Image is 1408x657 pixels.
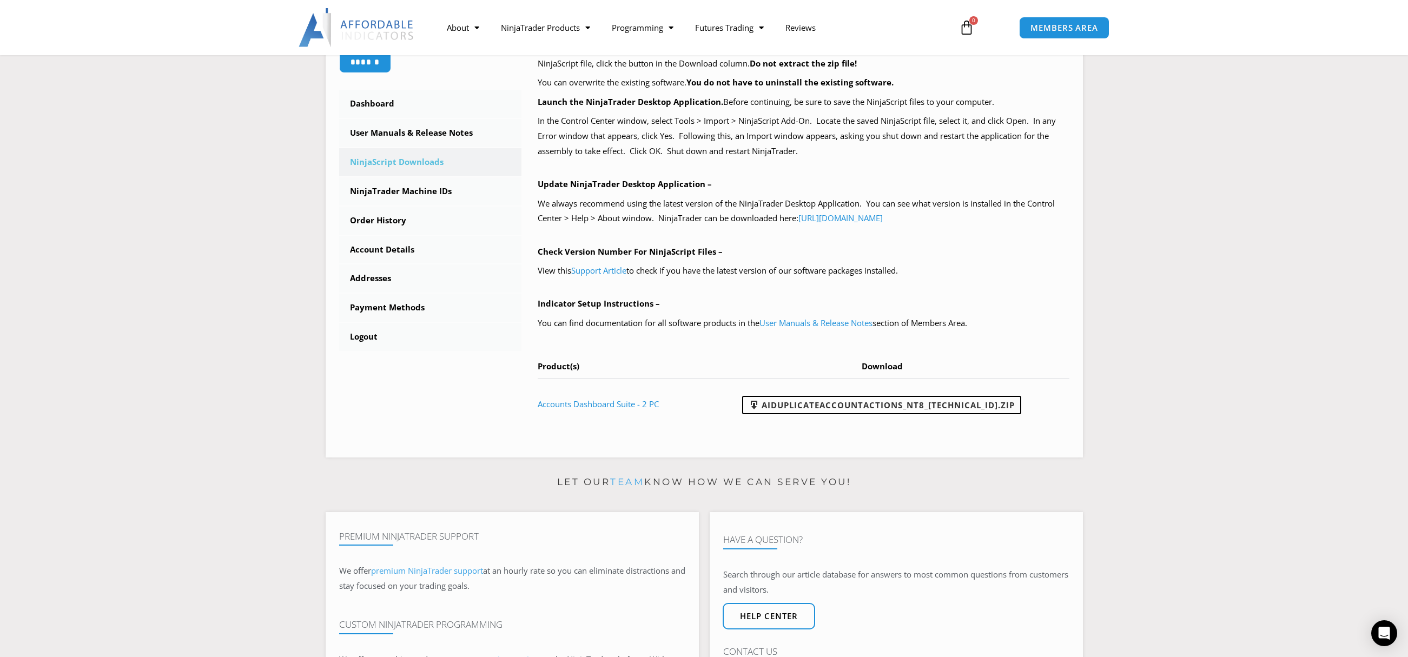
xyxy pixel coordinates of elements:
[339,323,522,351] a: Logout
[538,399,659,409] a: Accounts Dashboard Suite - 2 PC
[538,298,660,309] b: Indicator Setup Instructions –
[538,316,1069,331] p: You can find documentation for all software products in the section of Members Area.
[969,16,978,25] span: 0
[339,177,522,205] a: NinjaTrader Machine IDs
[1371,620,1397,646] div: Open Intercom Messenger
[339,565,371,576] span: We offer
[339,531,685,542] h4: Premium NinjaTrader Support
[759,317,872,328] a: User Manuals & Release Notes
[601,15,684,40] a: Programming
[436,15,947,40] nav: Menu
[740,612,798,620] span: Help center
[436,15,490,40] a: About
[326,474,1083,491] p: Let our know how we can serve you!
[686,77,894,88] b: You do not have to uninstall the existing software.
[538,114,1069,159] p: In the Control Center window, select Tools > Import > NinjaScript Add-On. Locate the saved NinjaS...
[490,15,601,40] a: NinjaTrader Products
[339,236,522,264] a: Account Details
[684,15,775,40] a: Futures Trading
[538,178,712,189] b: Update NinjaTrader Desktop Application –
[723,567,1069,598] p: Search through our article database for answers to most common questions from customers and visit...
[538,75,1069,90] p: You can overwrite the existing software.
[339,119,522,147] a: User Manuals & Release Notes
[339,619,685,630] h4: Custom NinjaTrader Programming
[538,246,723,257] b: Check Version Number For NinjaScript Files –
[723,646,1069,657] h4: Contact Us
[1030,24,1098,32] span: MEMBERS AREA
[339,90,522,118] a: Dashboard
[862,361,903,371] span: Download
[775,15,827,40] a: Reviews
[538,196,1069,227] p: We always recommend using the latest version of the NinjaTrader Desktop Application. You can see ...
[371,565,483,576] a: premium NinjaTrader support
[339,207,522,235] a: Order History
[339,294,522,322] a: Payment Methods
[339,148,522,176] a: NinjaScript Downloads
[339,90,522,351] nav: Account pages
[538,41,1069,71] p: Your purchased products with available NinjaScript downloads are listed in the table below, at th...
[723,603,815,629] a: Help center
[538,263,1069,278] p: View this to check if you have the latest version of our software packages installed.
[723,534,1069,545] h4: Have A Question?
[538,361,579,371] span: Product(s)
[538,95,1069,110] p: Before continuing, be sure to save the NinjaScript files to your computer.
[742,396,1021,414] a: AIDuplicateAccountActions_NT8_[TECHNICAL_ID].zip
[798,213,883,223] a: [URL][DOMAIN_NAME]
[750,58,857,69] b: Do not extract the zip file!
[571,265,626,276] a: Support Article
[299,8,415,47] img: LogoAI | Affordable Indicators – NinjaTrader
[538,96,723,107] b: Launch the NinjaTrader Desktop Application.
[1019,17,1109,39] a: MEMBERS AREA
[943,12,990,43] a: 0
[610,476,644,487] a: team
[339,565,685,591] span: at an hourly rate so you can eliminate distractions and stay focused on your trading goals.
[339,264,522,293] a: Addresses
